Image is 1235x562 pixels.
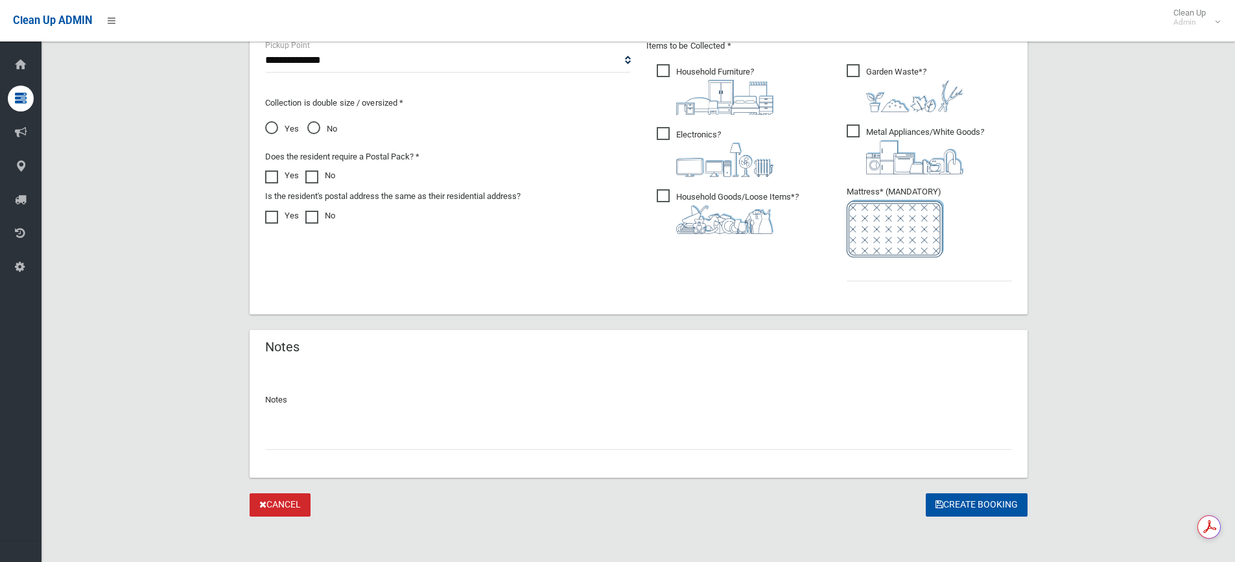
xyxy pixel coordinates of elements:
span: Yes [265,121,299,137]
button: Create Booking [926,493,1028,517]
span: Clean Up ADMIN [13,14,92,27]
i: ? [676,130,773,177]
span: Mattress* (MANDATORY) [847,187,1012,257]
span: Garden Waste* [847,64,963,112]
label: Is the resident's postal address the same as their residential address? [265,189,521,204]
span: Electronics [657,127,773,177]
span: Household Furniture [657,64,773,115]
img: 4fd8a5c772b2c999c83690221e5242e0.png [866,80,963,112]
i: ? [676,192,799,234]
p: Collection is double size / oversized * [265,95,631,111]
img: aa9efdbe659d29b613fca23ba79d85cb.png [676,80,773,115]
img: b13cc3517677393f34c0a387616ef184.png [676,205,773,234]
label: Does the resident require a Postal Pack? * [265,149,419,165]
span: Metal Appliances/White Goods [847,124,984,174]
span: No [307,121,337,137]
i: ? [676,67,773,115]
img: e7408bece873d2c1783593a074e5cb2f.png [847,200,944,257]
span: Clean Up [1167,8,1219,27]
label: No [305,208,335,224]
label: Yes [265,168,299,183]
span: Household Goods/Loose Items* [657,189,799,234]
i: ? [866,67,963,112]
p: Items to be Collected * [646,38,1012,54]
small: Admin [1173,18,1206,27]
label: No [305,168,335,183]
i: ? [866,127,984,174]
p: Notes [265,392,1012,408]
header: Notes [250,334,315,360]
img: 394712a680b73dbc3d2a6a3a7ffe5a07.png [676,143,773,177]
a: Cancel [250,493,311,517]
img: 36c1b0289cb1767239cdd3de9e694f19.png [866,140,963,174]
label: Yes [265,208,299,224]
